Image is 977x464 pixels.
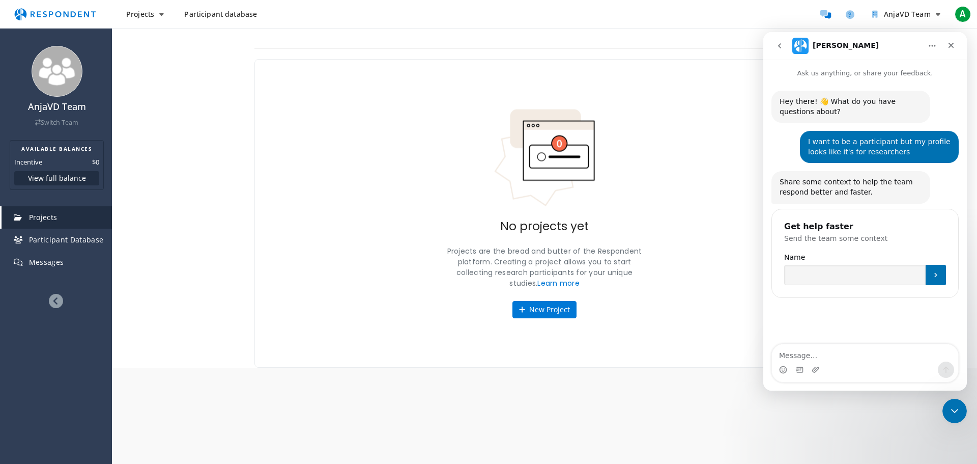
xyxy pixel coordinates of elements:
[29,235,104,244] span: Participant Database
[32,46,82,97] img: team_avatar_256.png
[443,246,646,289] p: Projects are the bread and butter of the Respondent platform. Creating a project allows you to st...
[8,5,102,24] img: respondent-logo.png
[884,9,931,19] span: AnjaVD Team
[953,5,973,23] button: A
[92,157,99,167] dd: $0
[942,399,967,423] iframe: Intercom live chat
[14,157,42,167] dt: Incentive
[126,9,154,19] span: Projects
[864,5,949,23] button: AnjaVD Team
[184,9,257,19] span: Participant database
[118,5,172,23] button: Projects
[14,145,99,153] h2: AVAILABLE BALANCES
[763,32,967,391] iframe: To enrich screen reader interactions, please activate Accessibility in Grammarly extension settings
[537,278,580,288] a: Learn more
[29,257,64,267] span: Messages
[29,212,58,222] span: Projects
[7,102,107,112] h4: AnjaVD Team
[500,220,589,234] h2: No projects yet
[494,108,595,207] img: No projects indicator
[840,4,860,24] a: Help and support
[35,118,78,127] a: Switch Team
[14,171,99,185] button: View full balance
[176,5,265,23] a: Participant database
[955,6,971,22] span: A
[815,4,836,24] a: Message participants
[512,301,577,318] button: New Project
[10,140,104,190] section: Balance summary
